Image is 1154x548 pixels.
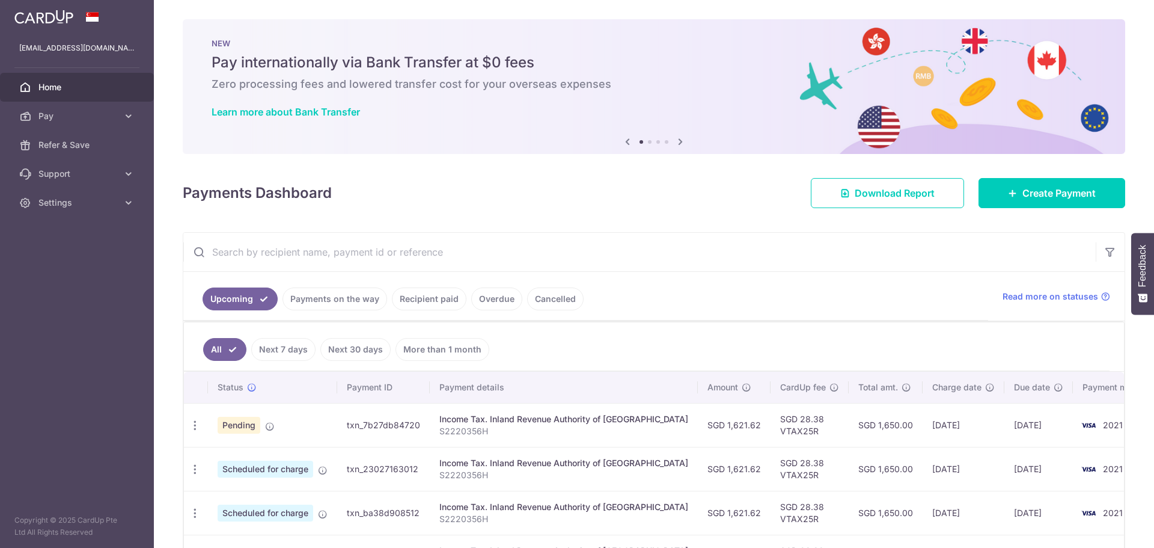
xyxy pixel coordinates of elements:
a: Payments on the way [282,288,387,310]
a: Download Report [811,178,964,208]
button: Feedback - Show survey [1131,233,1154,315]
td: [DATE] [1004,403,1073,447]
span: 2021 [1103,508,1123,518]
th: Payment ID [337,372,430,403]
span: Total amt. [858,381,898,393]
td: SGD 1,621.62 [698,491,771,535]
a: Cancelled [527,288,584,310]
span: Pending [218,417,260,434]
img: Bank Card [1076,418,1101,433]
td: SGD 1,621.62 [698,403,771,447]
span: Support [38,168,118,180]
td: SGD 28.38 VTAX25R [771,403,849,447]
td: txn_7b27db84720 [337,403,430,447]
td: [DATE] [1004,491,1073,535]
td: txn_23027163012 [337,447,430,491]
div: Income Tax. Inland Revenue Authority of [GEOGRAPHIC_DATA] [439,501,688,513]
td: SGD 28.38 VTAX25R [771,447,849,491]
a: Next 30 days [320,338,391,361]
td: SGD 1,650.00 [849,447,923,491]
span: Create Payment [1022,186,1096,200]
td: SGD 1,650.00 [849,491,923,535]
input: Search by recipient name, payment id or reference [183,233,1096,271]
span: Download Report [855,186,935,200]
a: Next 7 days [251,338,316,361]
p: S2220356H [439,425,688,437]
span: Amount [707,381,738,393]
img: Bank transfer banner [183,19,1125,154]
a: More than 1 month [395,338,489,361]
span: Pay [38,110,118,122]
a: Upcoming [203,288,278,310]
span: CardUp fee [780,381,826,393]
td: [DATE] [923,491,1004,535]
div: Income Tax. Inland Revenue Authority of [GEOGRAPHIC_DATA] [439,457,688,469]
span: Scheduled for charge [218,461,313,478]
span: Settings [38,197,118,209]
span: 2021 [1103,420,1123,430]
img: Bank Card [1076,462,1101,476]
td: [DATE] [1004,447,1073,491]
span: Due date [1014,381,1050,393]
th: Payment details [430,372,698,403]
p: S2220356H [439,469,688,481]
td: SGD 1,621.62 [698,447,771,491]
a: Create Payment [978,178,1125,208]
img: Bank Card [1076,506,1101,520]
p: S2220356H [439,513,688,525]
a: Read more on statuses [1003,291,1110,303]
td: [DATE] [923,403,1004,447]
span: Home [38,81,118,93]
td: txn_ba38d908512 [337,491,430,535]
div: Income Tax. Inland Revenue Authority of [GEOGRAPHIC_DATA] [439,413,688,425]
td: SGD 28.38 VTAX25R [771,491,849,535]
td: SGD 1,650.00 [849,403,923,447]
span: Scheduled for charge [218,505,313,522]
img: CardUp [14,10,73,24]
p: [EMAIL_ADDRESS][DOMAIN_NAME] [19,42,135,54]
h5: Pay internationally via Bank Transfer at $0 fees [212,53,1096,72]
a: Learn more about Bank Transfer [212,106,360,118]
p: NEW [212,38,1096,48]
span: Refer & Save [38,139,118,151]
a: Recipient paid [392,288,466,310]
span: Read more on statuses [1003,291,1098,303]
h4: Payments Dashboard [183,182,332,204]
span: 2021 [1103,464,1123,474]
td: [DATE] [923,447,1004,491]
h6: Zero processing fees and lowered transfer cost for your overseas expenses [212,77,1096,91]
span: Charge date [932,381,982,393]
span: Feedback [1137,245,1148,287]
a: Overdue [471,288,522,310]
iframe: Opens a widget where you can find more information [1077,512,1142,542]
span: Status [218,381,243,393]
a: All [203,338,246,361]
